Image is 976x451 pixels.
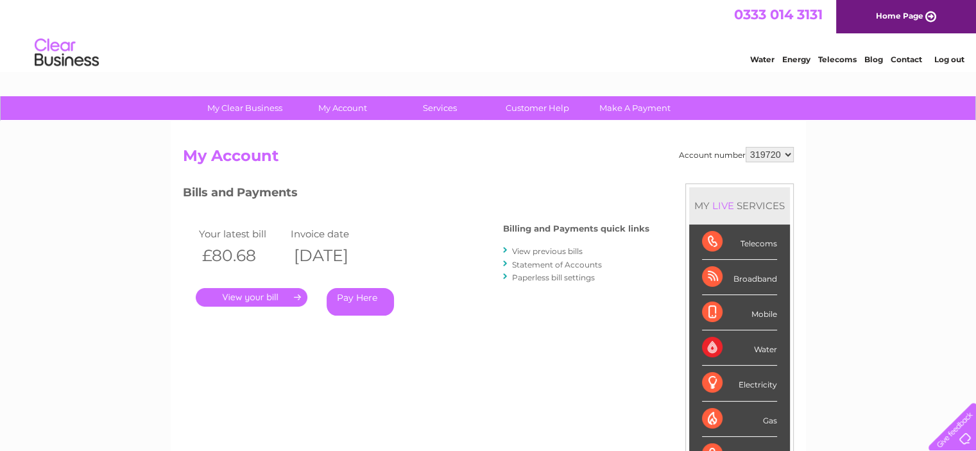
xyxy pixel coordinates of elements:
[702,260,777,295] div: Broadband
[734,6,823,22] a: 0333 014 3131
[387,96,493,120] a: Services
[34,33,99,72] img: logo.png
[934,55,964,64] a: Log out
[512,260,602,269] a: Statement of Accounts
[512,246,583,256] a: View previous bills
[287,243,380,269] th: [DATE]
[702,330,777,366] div: Water
[196,243,288,269] th: £80.68
[702,225,777,260] div: Telecoms
[702,295,777,330] div: Mobile
[287,225,380,243] td: Invoice date
[289,96,395,120] a: My Account
[582,96,688,120] a: Make A Payment
[702,366,777,401] div: Electricity
[512,273,595,282] a: Paperless bill settings
[192,96,298,120] a: My Clear Business
[750,55,775,64] a: Water
[503,224,649,234] h4: Billing and Payments quick links
[183,183,649,206] h3: Bills and Payments
[196,225,288,243] td: Your latest bill
[818,55,857,64] a: Telecoms
[196,288,307,307] a: .
[891,55,922,64] a: Contact
[484,96,590,120] a: Customer Help
[864,55,883,64] a: Blog
[710,200,737,212] div: LIVE
[679,147,794,162] div: Account number
[183,147,794,171] h2: My Account
[702,402,777,437] div: Gas
[327,288,394,316] a: Pay Here
[782,55,810,64] a: Energy
[185,7,792,62] div: Clear Business is a trading name of Verastar Limited (registered in [GEOGRAPHIC_DATA] No. 3667643...
[689,187,790,224] div: MY SERVICES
